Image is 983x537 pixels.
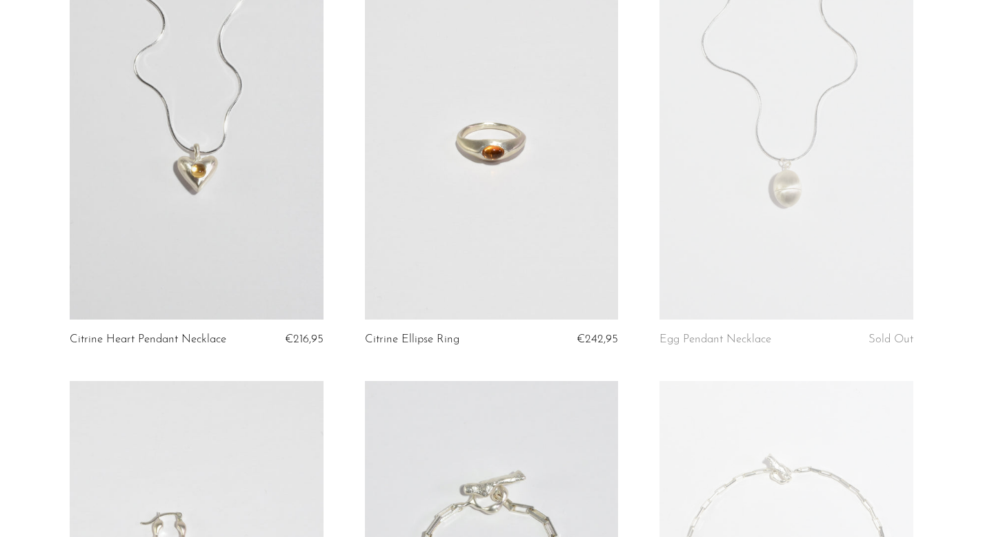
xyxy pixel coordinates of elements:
span: Sold Out [868,333,913,345]
a: Citrine Ellipse Ring [365,333,459,346]
span: €216,95 [285,333,324,345]
a: Egg Pendant Necklace [659,333,771,346]
span: €242,95 [577,333,618,345]
a: Citrine Heart Pendant Necklace [70,333,226,346]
